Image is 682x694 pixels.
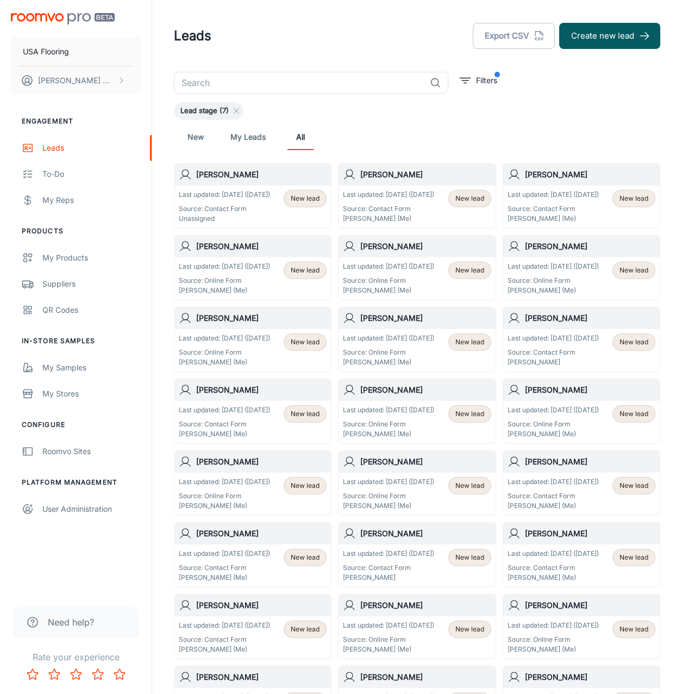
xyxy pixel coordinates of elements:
a: [PERSON_NAME]Last updated: [DATE] ([DATE])Source: Contact Form[PERSON_NAME] (Me)New lead [338,163,496,228]
p: Source: Online Form [179,348,270,357]
p: [PERSON_NAME] (Me) [343,286,434,295]
p: [PERSON_NAME] (Me) [343,214,434,224]
h6: [PERSON_NAME] [525,240,655,252]
h6: [PERSON_NAME] [360,456,491,468]
h1: Leads [174,26,211,46]
a: New [183,124,209,150]
a: [PERSON_NAME]Last updated: [DATE] ([DATE])Source: Contact Form[PERSON_NAME] (Me)New lead [503,450,660,516]
p: Source: Contact Form [179,563,270,573]
a: [PERSON_NAME]Last updated: [DATE] ([DATE])Source: Online Form[PERSON_NAME] (Me)New lead [174,307,331,372]
h6: [PERSON_NAME] [360,384,491,396]
p: Last updated: [DATE] ([DATE]) [179,405,270,415]
p: Source: Contact Form [508,563,599,573]
p: Source: Online Form [343,419,434,429]
p: Source: Contact Form [508,204,599,214]
p: Last updated: [DATE] ([DATE]) [343,621,434,630]
p: [PERSON_NAME] (Me) [508,645,599,654]
p: [PERSON_NAME] (Me) [508,214,599,224]
a: My Leads [230,124,266,150]
h6: [PERSON_NAME] [525,599,655,611]
p: Last updated: [DATE] ([DATE]) [343,477,434,487]
a: [PERSON_NAME]Last updated: [DATE] ([DATE])Source: Contact Form[PERSON_NAME] (Me)New lead [174,522,331,587]
p: Last updated: [DATE] ([DATE]) [343,405,434,415]
span: New lead [620,265,648,275]
p: [PERSON_NAME] (Me) [179,645,270,654]
a: [PERSON_NAME]Last updated: [DATE] ([DATE])Source: Online Form[PERSON_NAME] (Me)New lead [174,450,331,516]
p: Last updated: [DATE] ([DATE]) [343,190,434,200]
p: Source: Online Form [343,491,434,501]
p: Source: Contact Form [179,204,270,214]
span: New lead [291,553,320,562]
p: Source: Online Form [343,348,434,357]
p: Source: Contact Form [508,491,599,501]
p: Source: Online Form [179,276,270,286]
img: Roomvo PRO Beta [11,13,115,24]
p: Last updated: [DATE] ([DATE]) [179,621,270,630]
p: Unassigned [179,214,270,224]
p: Last updated: [DATE] ([DATE]) [508,333,599,343]
p: Source: Contact Form [343,563,434,573]
a: [PERSON_NAME]Last updated: [DATE] ([DATE])Source: Online Form[PERSON_NAME] (Me)New lead [338,594,496,659]
a: [PERSON_NAME]Last updated: [DATE] ([DATE])Source: Online Form[PERSON_NAME] (Me)New lead [338,235,496,300]
h6: [PERSON_NAME] [196,671,327,683]
p: [PERSON_NAME] (Me) [343,429,434,439]
span: Need help? [48,616,94,629]
p: [PERSON_NAME] [508,357,599,367]
h6: [PERSON_NAME] [525,312,655,324]
span: New lead [455,409,484,419]
button: Export CSV [473,23,555,49]
button: Rate 2 star [43,664,65,685]
p: Last updated: [DATE] ([DATE]) [179,262,270,271]
span: New lead [291,409,320,419]
a: [PERSON_NAME]Last updated: [DATE] ([DATE])Source: Online Form[PERSON_NAME] (Me)New lead [174,235,331,300]
button: USA Flooring [11,38,141,66]
p: Last updated: [DATE] ([DATE]) [179,190,270,200]
p: Last updated: [DATE] ([DATE]) [179,549,270,559]
p: Last updated: [DATE] ([DATE]) [508,621,599,630]
span: New lead [620,337,648,347]
div: My Stores [42,388,141,400]
div: Roomvo Sites [42,445,141,457]
p: Source: Contact Form [508,348,599,357]
h6: [PERSON_NAME] [360,599,491,611]
a: [PERSON_NAME]Last updated: [DATE] ([DATE])Source: Contact Form[PERSON_NAME] (Me)New lead [503,522,660,587]
h6: [PERSON_NAME] [525,528,655,540]
p: Last updated: [DATE] ([DATE]) [343,333,434,343]
p: Source: Online Form [508,635,599,645]
span: New lead [291,481,320,491]
p: Source: Online Form [343,276,434,286]
p: [PERSON_NAME] (Me) [179,357,270,367]
a: [PERSON_NAME]Last updated: [DATE] ([DATE])Source: Contact Form[PERSON_NAME] (Me)New lead [503,163,660,228]
span: New lead [455,481,484,491]
p: Last updated: [DATE] ([DATE]) [343,549,434,559]
span: New lead [620,553,648,562]
div: QR Codes [42,304,141,316]
a: [PERSON_NAME]Last updated: [DATE] ([DATE])Source: Online Form[PERSON_NAME] (Me)New lead [338,450,496,516]
div: My Samples [42,362,141,374]
button: Rate 1 star [22,664,43,685]
a: [PERSON_NAME]Last updated: [DATE] ([DATE])Source: Online Form[PERSON_NAME] (Me)New lead [503,235,660,300]
a: [PERSON_NAME]Last updated: [DATE] ([DATE])Source: Online Form[PERSON_NAME] (Me)New lead [338,307,496,372]
a: [PERSON_NAME]Last updated: [DATE] ([DATE])Source: Contact Form[PERSON_NAME]New lead [503,307,660,372]
p: [PERSON_NAME] (Me) [508,429,599,439]
span: New lead [620,194,648,203]
div: Suppliers [42,278,141,290]
span: New lead [291,194,320,203]
p: Filters [476,75,497,86]
p: USA Flooring [23,46,69,58]
p: Last updated: [DATE] ([DATE]) [343,262,434,271]
h6: [PERSON_NAME] [196,599,327,611]
p: [PERSON_NAME] (Me) [343,501,434,511]
p: [PERSON_NAME] (Me) [343,645,434,654]
h6: [PERSON_NAME] [196,528,327,540]
p: [PERSON_NAME] (Me) [179,573,270,583]
button: Rate 4 star [87,664,109,685]
p: Source: Online Form [508,419,599,429]
a: [PERSON_NAME]Last updated: [DATE] ([DATE])Source: Online Form[PERSON_NAME] (Me)New lead [503,379,660,444]
span: New lead [455,265,484,275]
h6: [PERSON_NAME] [360,169,491,181]
p: [PERSON_NAME] Worthington [38,75,115,86]
span: New lead [455,337,484,347]
p: [PERSON_NAME] (Me) [508,501,599,511]
p: Last updated: [DATE] ([DATE]) [508,262,599,271]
